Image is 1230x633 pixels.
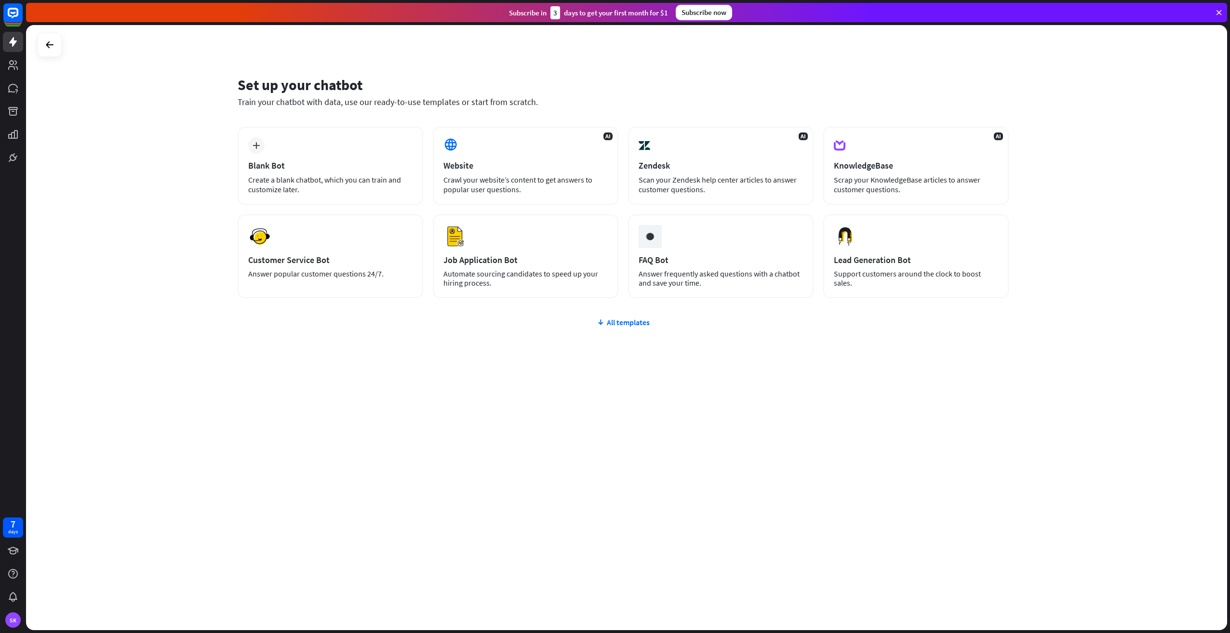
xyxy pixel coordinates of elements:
div: days [8,528,18,535]
a: 7 days [3,517,23,538]
div: 7 [11,520,15,528]
div: Subscribe in days to get your first month for $1 [509,6,668,19]
div: Subscribe now [676,5,732,20]
div: SK [5,612,21,628]
div: 3 [550,6,560,19]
